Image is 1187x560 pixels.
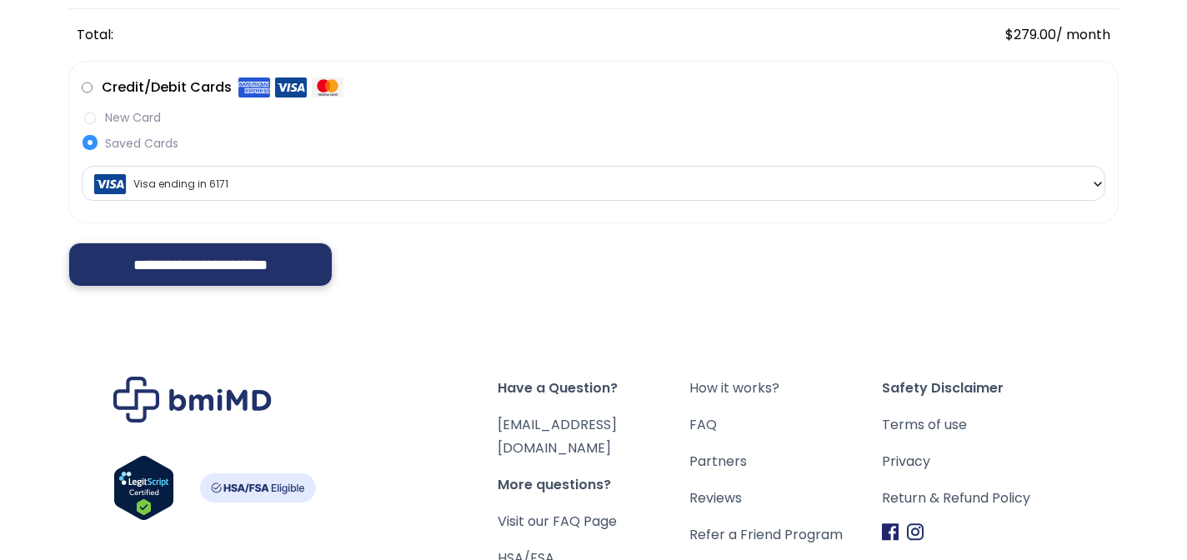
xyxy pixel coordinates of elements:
td: / month [852,9,1119,61]
a: Partners [689,450,881,473]
a: FAQ [689,413,881,437]
img: Facebook [882,523,899,541]
span: $ [1005,25,1014,44]
span: 279.00 [1005,25,1056,44]
label: Credit/Debit Cards [102,74,343,101]
img: Verify Approval for www.bmimd.com [113,455,174,521]
img: Instagram [907,523,924,541]
th: Total: [68,9,852,61]
img: Visa [275,77,307,98]
a: Verify LegitScript Approval for www.bmimd.com [113,455,174,528]
a: Privacy [882,450,1074,473]
span: Safety Disclaimer [882,377,1074,400]
span: More questions? [498,473,689,497]
img: HSA-FSA [199,473,316,502]
a: [EMAIL_ADDRESS][DOMAIN_NAME] [498,415,617,457]
img: Brand Logo [113,377,272,422]
a: Return & Refund Policy [882,487,1074,510]
a: How it works? [689,377,881,400]
a: Terms of use [882,413,1074,437]
img: Amex [238,77,270,98]
span: Visa ending in 6171 [82,166,1105,201]
span: Visa ending in 6171 [87,167,1100,202]
a: Visit our FAQ Page [498,512,617,531]
span: Have a Question? [498,377,689,400]
img: Mastercard [312,77,343,98]
label: Saved Cards [82,135,1105,152]
a: Refer a Friend Program [689,523,881,547]
label: New Card [82,109,1105,127]
a: Reviews [689,487,881,510]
